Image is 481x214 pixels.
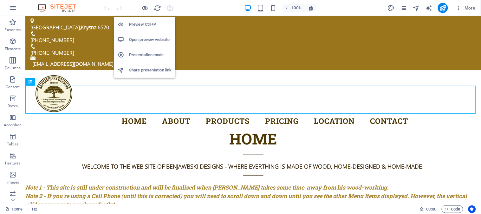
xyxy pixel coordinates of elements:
i: Publish [439,4,446,12]
span: Click to select. Double-click to edit [32,205,37,213]
i: Reload page [154,4,161,12]
button: navigator [413,4,420,12]
button: Usercentrics [468,205,476,213]
button: design [387,4,395,12]
p: Favorites [4,27,21,32]
h6: Open preview website [129,36,172,43]
button: text_generator [425,4,433,12]
h6: Presentation mode [129,51,172,59]
button: publish [438,3,448,13]
p: Tables [7,142,18,147]
button: pages [400,4,407,12]
p: Features [5,161,20,166]
h6: Preview Ctrl+P [129,21,172,28]
h6: Share presentation link [129,66,172,74]
p: Boxes [8,104,18,109]
p: Images [6,180,19,185]
h6: Session time [420,205,437,213]
p: Columns [5,65,21,70]
p: Elements [5,46,21,51]
button: 100% [282,4,304,12]
span: More [456,5,476,11]
p: Accordion [4,123,22,128]
nav: breadcrumb [32,205,37,213]
a: Click to cancel selection. Double-click to open Pages [5,205,23,213]
span: 00 00 [426,205,436,213]
i: AI Writer [425,4,432,12]
button: More [453,3,478,13]
i: Pages (Ctrl+Alt+S) [400,4,407,12]
p: Content [6,84,20,90]
h6: 100% [291,4,302,12]
i: Navigator [413,4,420,12]
i: On resize automatically adjust zoom level to fit chosen device. [308,5,314,11]
span: Code [445,205,460,213]
span: : [431,207,432,211]
img: Editor Logo [36,4,84,12]
i: Design (Ctrl+Alt+Y) [387,4,394,12]
button: Code [442,205,463,213]
button: reload [154,4,161,12]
